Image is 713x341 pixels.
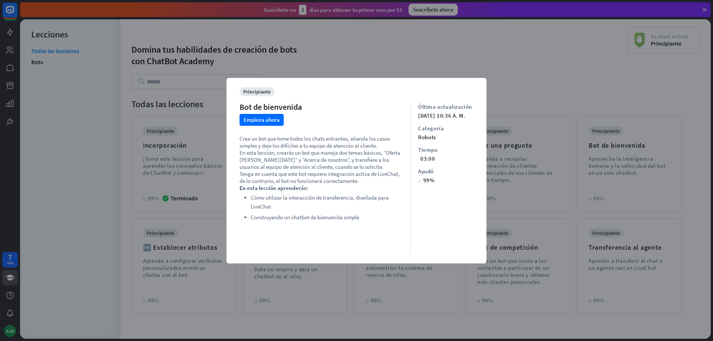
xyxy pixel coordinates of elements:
font: robots [418,134,436,141]
font: corazón [418,177,421,183]
button: Abrir el widget de chat LiveChat [6,3,28,25]
font: Categoría [418,125,444,132]
font: Tenga en cuenta que este bot requiere integración activa de LiveChat, de lo contrario, el bot no ... [240,170,400,184]
font: principiante [243,88,271,95]
font: Empieza ahora [244,116,280,123]
font: Tiempo [418,146,438,153]
font: 03:00 [420,155,435,162]
font: [DATE] 10:36 a. m. [418,112,465,119]
font: Construyendo un chatbot de bienvenida simple [251,214,359,221]
font: Última actualización [418,103,472,110]
font: En esta lección, crearás un bot que maneja dos temas básicos, “Oferta [PERSON_NAME][DATE]” y “Ace... [240,149,400,170]
font: Ayudó [418,168,434,175]
button: Empieza ahora [240,114,284,126]
font: Crea un bot que tome todos los chats entrantes, atienda los casos simples y deje los difíciles a ... [240,135,390,149]
font: En esta lección aprenderás: [240,184,308,191]
font: Bot de bienvenida [240,102,302,112]
font: 99% [423,177,435,184]
font: Cómo utilizar la interacción de transferencia, diseñada para LiveChat [251,194,389,210]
